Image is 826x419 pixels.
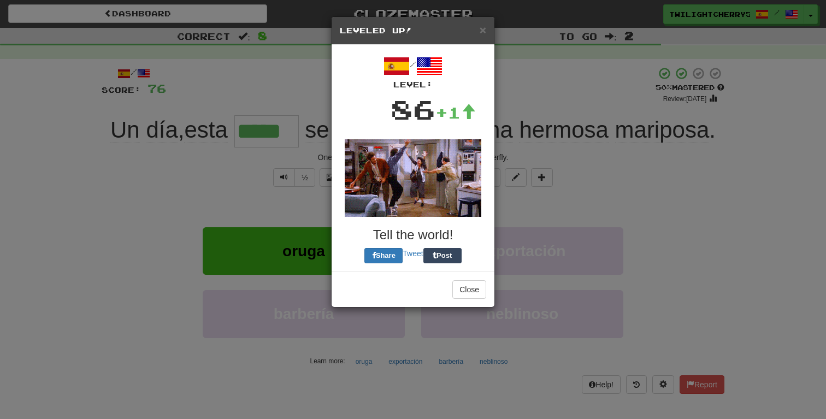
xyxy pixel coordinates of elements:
button: Close [480,24,486,36]
div: 86 [391,90,435,128]
button: Post [423,248,462,263]
h5: Leveled Up! [340,25,486,36]
div: Level: [340,79,486,90]
button: Share [364,248,403,263]
span: × [480,23,486,36]
img: seinfeld-ebe603044fff2fd1d3e1949e7ad7a701fffed037ac3cad15aebc0dce0abf9909.gif [345,139,481,217]
a: Tweet [403,249,423,258]
h3: Tell the world! [340,228,486,242]
div: +1 [435,102,476,123]
button: Close [452,280,486,299]
div: / [340,53,486,90]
